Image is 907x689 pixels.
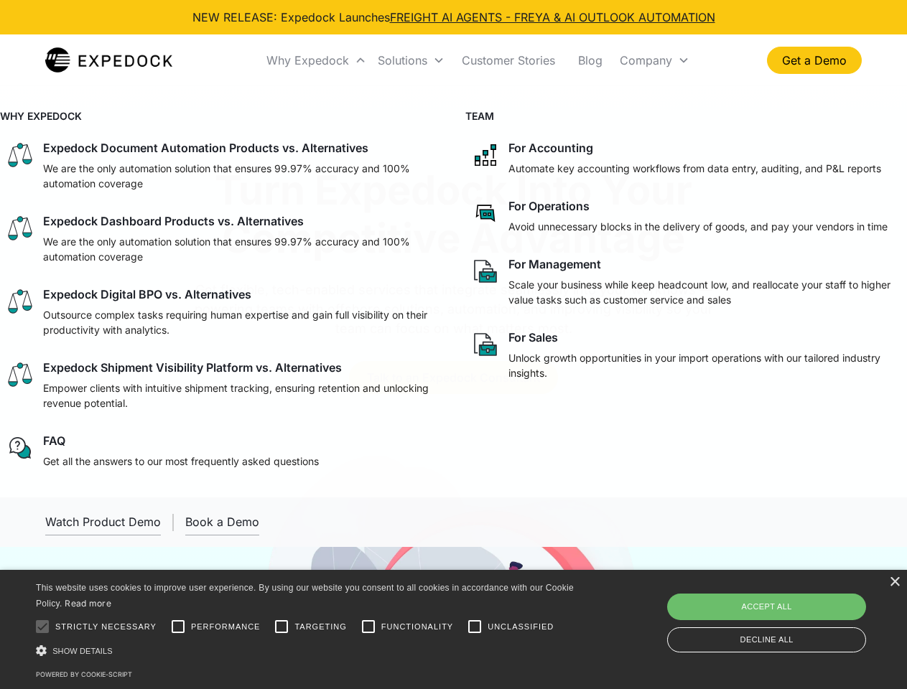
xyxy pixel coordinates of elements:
p: Outsource complex tasks requiring human expertise and gain full visibility on their productivity ... [43,307,437,337]
div: Watch Product Demo [45,515,161,529]
a: Customer Stories [450,36,567,85]
p: Avoid unnecessary blocks in the delivery of goods, and pay your vendors in time [508,219,888,234]
div: Solutions [378,53,427,67]
div: For Management [508,257,601,271]
div: Company [614,36,695,85]
a: FREIGHT AI AGENTS - FREYA & AI OUTLOOK AUTOMATION [390,10,715,24]
p: We are the only automation solution that ensures 99.97% accuracy and 100% automation coverage [43,161,437,191]
span: Show details [52,647,113,655]
p: Empower clients with intuitive shipment tracking, ensuring retention and unlocking revenue potent... [43,380,437,411]
p: Get all the answers to our most frequently asked questions [43,454,319,469]
span: Strictly necessary [55,621,157,633]
div: Expedock Shipment Visibility Platform vs. Alternatives [43,360,342,375]
p: Automate key accounting workflows from data entry, auditing, and P&L reports [508,161,881,176]
a: Book a Demo [185,509,259,535]
div: Show details [36,643,579,658]
img: rectangular chat bubble icon [471,199,500,228]
span: Functionality [381,621,453,633]
img: scale icon [6,141,34,169]
img: scale icon [6,214,34,243]
a: Get a Demo [767,47,862,74]
img: scale icon [6,360,34,389]
div: For Operations [508,199,590,213]
img: regular chat bubble icon [6,433,34,462]
p: We are the only automation solution that ensures 99.97% accuracy and 100% automation coverage [43,234,437,264]
img: paper and bag icon [471,257,500,286]
div: FAQ [43,433,65,448]
iframe: Chat Widget [668,534,907,689]
div: NEW RELEASE: Expedock Launches [192,9,715,26]
p: Scale your business while keep headcount low, and reallocate your staff to higher value tasks suc... [508,277,902,307]
img: network like icon [471,141,500,169]
a: Blog [567,36,614,85]
div: For Sales [508,330,558,344]
p: Unlock growth opportunities in your import operations with our tailored industry insights. [508,350,902,380]
a: home [45,46,172,75]
div: Expedock Dashboard Products vs. Alternatives [43,214,304,228]
span: Performance [191,621,261,633]
div: Company [620,53,672,67]
div: Why Expedock [261,36,372,85]
img: Expedock Logo [45,46,172,75]
div: Book a Demo [185,515,259,529]
a: Powered by cookie-script [36,670,132,678]
span: Unclassified [488,621,554,633]
a: Read more [65,598,111,609]
span: Targeting [294,621,346,633]
div: Why Expedock [266,53,349,67]
img: scale icon [6,287,34,316]
img: paper and bag icon [471,330,500,359]
div: Expedock Document Automation Products vs. Alternatives [43,141,368,155]
span: This website uses cookies to improve user experience. By using our website you consent to all coo... [36,583,574,609]
div: Solutions [372,36,450,85]
div: For Accounting [508,141,593,155]
div: Expedock Digital BPO vs. Alternatives [43,287,251,301]
a: open lightbox [45,509,161,535]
